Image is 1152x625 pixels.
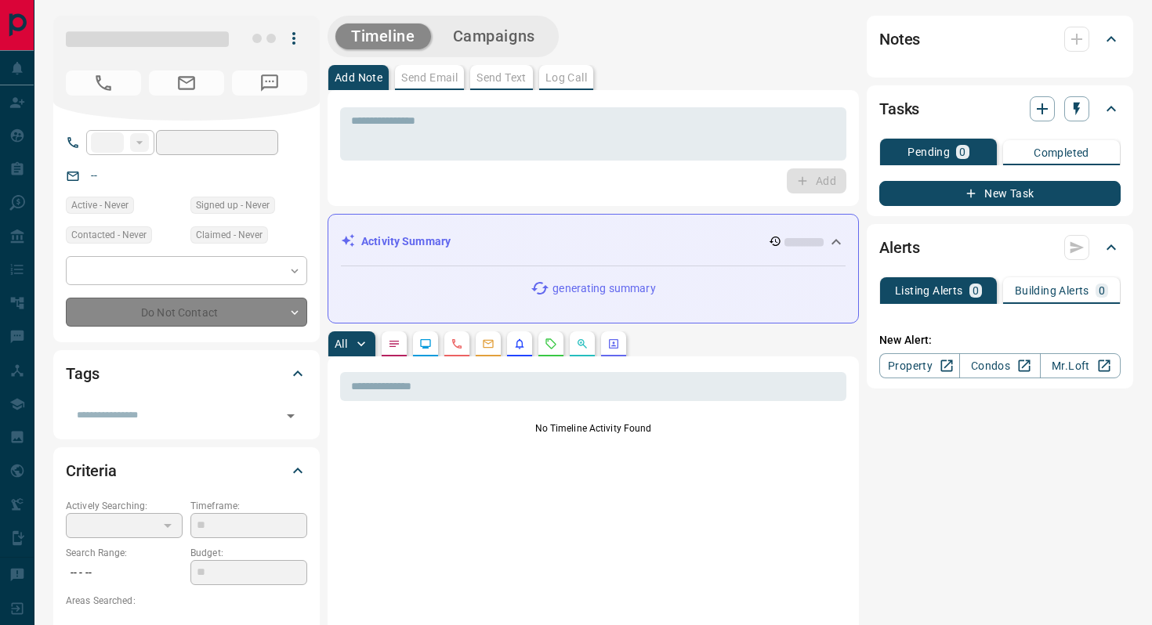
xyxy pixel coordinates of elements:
p: 0 [1099,285,1105,296]
p: Search Range: [66,546,183,560]
p: Budget: [190,546,307,560]
span: Contacted - Never [71,227,147,243]
h2: Tags [66,361,99,386]
p: 0 [959,146,965,157]
svg: Calls [451,338,463,350]
button: Timeline [335,23,431,49]
a: Condos [959,353,1040,378]
svg: Lead Browsing Activity [419,338,432,350]
span: No Number [66,70,141,96]
p: Completed [1034,147,1089,158]
button: Open [280,405,302,427]
div: Notes [879,20,1121,58]
svg: Notes [388,338,400,350]
span: Claimed - Never [196,227,263,243]
p: Add Note [335,72,382,83]
div: Alerts [879,229,1121,266]
button: Campaigns [437,23,551,49]
svg: Emails [482,338,494,350]
p: Activity Summary [361,233,451,250]
h2: Tasks [879,96,919,121]
h2: Notes [879,27,920,52]
p: Listing Alerts [895,285,963,296]
p: -- - -- [66,560,183,586]
button: New Task [879,181,1121,206]
span: Active - Never [71,197,129,213]
a: -- [91,169,97,182]
svg: Agent Actions [607,338,620,350]
a: Mr.Loft [1040,353,1121,378]
div: Do Not Contact [66,298,307,327]
span: Signed up - Never [196,197,270,213]
div: Tags [66,355,307,392]
p: Pending [907,146,950,157]
p: Areas Searched: [66,594,307,608]
p: Timeframe: [190,499,307,513]
p: All [335,338,347,349]
svg: Requests [545,338,557,350]
div: Tasks [879,90,1121,128]
p: generating summary [552,280,655,297]
p: Building Alerts [1015,285,1089,296]
h2: Criteria [66,458,117,483]
a: Property [879,353,960,378]
svg: Listing Alerts [513,338,526,350]
span: No Number [232,70,307,96]
p: New Alert: [879,332,1121,349]
div: Activity Summary [341,227,846,256]
h2: Alerts [879,235,920,260]
svg: Opportunities [576,338,589,350]
p: No Timeline Activity Found [340,421,846,435]
div: Criteria [66,452,307,490]
span: No Email [149,70,224,96]
p: 0 [973,285,979,296]
p: Actively Searching: [66,499,183,513]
